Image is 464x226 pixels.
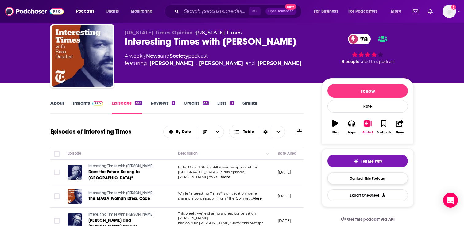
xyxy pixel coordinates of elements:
[88,196,161,202] a: The MAGA Woman Dress Code
[327,116,343,138] button: Play
[88,190,161,196] a: Interesting Times with [PERSON_NAME]
[178,196,249,201] span: sharing a conversation from “The Opinion
[443,5,456,18] button: Show profile menu
[217,100,234,114] a: Lists11
[451,5,456,10] svg: Add a profile image
[163,126,224,138] h2: Choose List sort
[265,8,296,15] button: Open AdvancedNew
[332,131,339,134] div: Play
[172,101,175,105] div: 1
[443,5,456,18] span: Logged in as adrian.villarreal
[194,30,242,36] span: •
[54,170,60,175] span: Toggle select row
[88,212,153,216] span: Interesting Times with [PERSON_NAME]
[230,101,234,105] div: 11
[73,100,103,114] a: InsightsPodchaser Pro
[181,6,249,16] input: Search podcasts, credits, & more...
[178,165,257,169] span: Is the United States still a worthy opponent for
[278,193,291,199] p: [DATE]
[164,130,198,134] button: open menu
[387,6,409,16] button: open menu
[178,170,245,179] span: [GEOGRAPHIC_DATA]? In this episode, [PERSON_NAME] talks
[327,155,408,167] button: tell me why sparkleTell Me Why
[198,126,211,138] button: Sort Direction
[392,116,408,138] button: Share
[176,130,193,134] span: By Date
[170,4,307,18] div: Search podcasts, credits, & more...
[88,169,140,181] span: Does the Future Belong to [GEOGRAPHIC_DATA]?
[199,60,243,67] div: [PERSON_NAME]
[278,150,296,157] div: Date Aired
[178,150,198,157] div: Description
[259,126,272,138] div: Sort Direction
[278,170,291,175] p: [DATE]
[125,60,301,67] span: featuring
[310,6,346,16] button: open menu
[264,150,271,157] button: Column Actions
[347,217,395,222] span: Get this podcast via API
[285,4,296,10] span: New
[348,34,371,44] a: 78
[92,101,103,106] img: Podchaser Pro
[106,7,119,16] span: Charts
[327,189,408,201] button: Export One-Sheet
[348,7,378,16] span: For Podcasters
[112,100,142,114] a: Episodes352
[327,84,408,98] button: Follow
[268,10,294,13] span: Open Advanced
[243,130,254,134] span: Table
[170,53,188,59] a: Society
[184,100,209,114] a: Credits88
[88,163,162,169] a: Interesting Times with [PERSON_NAME]
[125,52,301,67] div: A weekly podcast
[342,59,359,64] span: 8 people
[348,131,356,134] div: Apps
[88,164,153,168] span: Interesting Times with [PERSON_NAME]
[257,60,301,67] div: [PERSON_NAME]
[344,6,387,16] button: open menu
[102,6,122,16] a: Charts
[322,30,414,68] div: 78 8 peoplerated this podcast
[249,7,261,15] span: ⌘ K
[443,5,456,18] img: User Profile
[178,211,256,220] span: This week, we’re sharing a great conversation [PERSON_NAME]
[391,7,401,16] span: More
[76,7,94,16] span: Podcasts
[135,101,142,105] div: 352
[426,6,435,17] a: Show notifications dropdown
[72,6,102,16] button: open menu
[354,34,371,44] span: 78
[229,126,285,138] button: Choose View
[314,7,338,16] span: For Business
[50,100,64,114] a: About
[359,59,395,64] span: rated this podcast
[362,131,373,134] div: Added
[5,6,64,17] img: Podchaser - Follow, Share and Rate Podcasts
[126,6,160,16] button: open menu
[443,193,458,208] div: Open Intercom Messenger
[52,25,113,87] img: Interesting Times with Ross Douthat
[242,100,257,114] a: Similar
[88,191,153,195] span: Interesting Times with [PERSON_NAME]
[88,212,162,217] a: Interesting Times with [PERSON_NAME]
[327,100,408,113] div: Rate
[376,116,392,138] button: Bookmark
[377,131,391,134] div: Bookmark
[396,131,404,134] div: Share
[343,116,359,138] button: Apps
[218,175,230,180] span: ...More
[88,196,150,201] span: The MAGA Woman Dress Code
[54,193,60,199] span: Toggle select row
[354,159,358,164] img: tell me why sparkle
[203,101,209,105] div: 88
[151,100,175,114] a: Reviews1
[196,30,242,36] a: [US_STATE] Times
[211,126,224,138] button: open menu
[68,150,81,157] div: Episode
[178,221,263,225] span: had on “The [PERSON_NAME] Show” this past spr
[160,53,170,59] span: and
[146,53,160,59] a: News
